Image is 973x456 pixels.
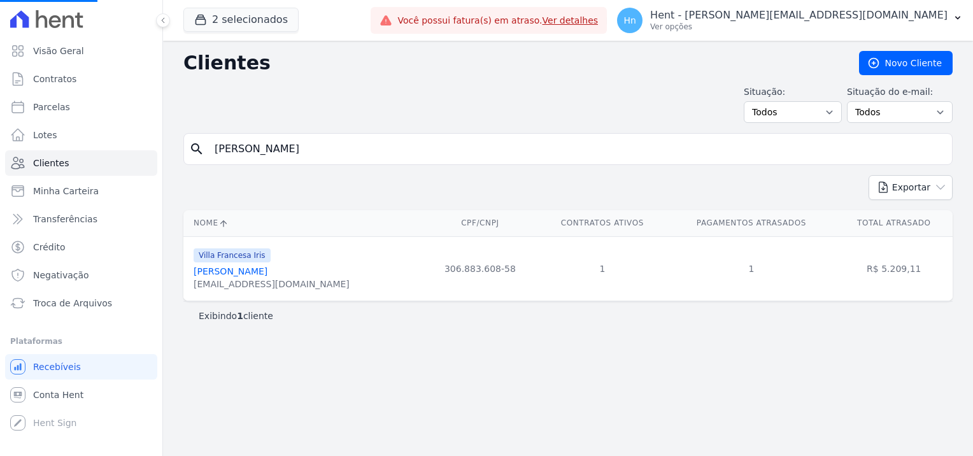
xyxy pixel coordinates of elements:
[194,248,271,262] span: Villa Francesa Iris
[667,210,835,236] th: Pagamentos Atrasados
[5,38,157,64] a: Visão Geral
[607,3,973,38] button: Hn Hent - [PERSON_NAME][EMAIL_ADDRESS][DOMAIN_NAME] Ver opções
[33,101,70,113] span: Parcelas
[183,210,423,236] th: Nome
[237,311,243,321] b: 1
[5,354,157,380] a: Recebíveis
[33,360,81,373] span: Recebíveis
[623,16,636,25] span: Hn
[33,297,112,310] span: Troca de Arquivos
[194,266,267,276] a: [PERSON_NAME]
[5,290,157,316] a: Troca de Arquivos
[869,175,953,200] button: Exportar
[397,14,598,27] span: Você possui fatura(s) em atraso.
[194,278,350,290] div: [EMAIL_ADDRESS][DOMAIN_NAME]
[5,382,157,408] a: Conta Hent
[189,141,204,157] i: search
[667,236,835,301] td: 1
[423,210,537,236] th: CPF/CNPJ
[33,388,83,401] span: Conta Hent
[537,210,667,236] th: Contratos Ativos
[423,236,537,301] td: 306.883.608-58
[33,241,66,253] span: Crédito
[5,122,157,148] a: Lotes
[5,206,157,232] a: Transferências
[650,9,948,22] p: Hent - [PERSON_NAME][EMAIL_ADDRESS][DOMAIN_NAME]
[207,136,947,162] input: Buscar por nome, CPF ou e-mail
[5,234,157,260] a: Crédito
[33,73,76,85] span: Contratos
[33,157,69,169] span: Clientes
[835,210,953,236] th: Total Atrasado
[33,129,57,141] span: Lotes
[33,269,89,281] span: Negativação
[650,22,948,32] p: Ver opções
[33,185,99,197] span: Minha Carteira
[744,85,842,99] label: Situação:
[835,236,953,301] td: R$ 5.209,11
[10,334,152,349] div: Plataformas
[847,85,953,99] label: Situação do e-mail:
[859,51,953,75] a: Novo Cliente
[183,52,839,75] h2: Clientes
[5,66,157,92] a: Contratos
[543,15,599,25] a: Ver detalhes
[5,262,157,288] a: Negativação
[33,45,84,57] span: Visão Geral
[5,150,157,176] a: Clientes
[5,94,157,120] a: Parcelas
[537,236,667,301] td: 1
[33,213,97,225] span: Transferências
[199,310,273,322] p: Exibindo cliente
[5,178,157,204] a: Minha Carteira
[183,8,299,32] button: 2 selecionados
